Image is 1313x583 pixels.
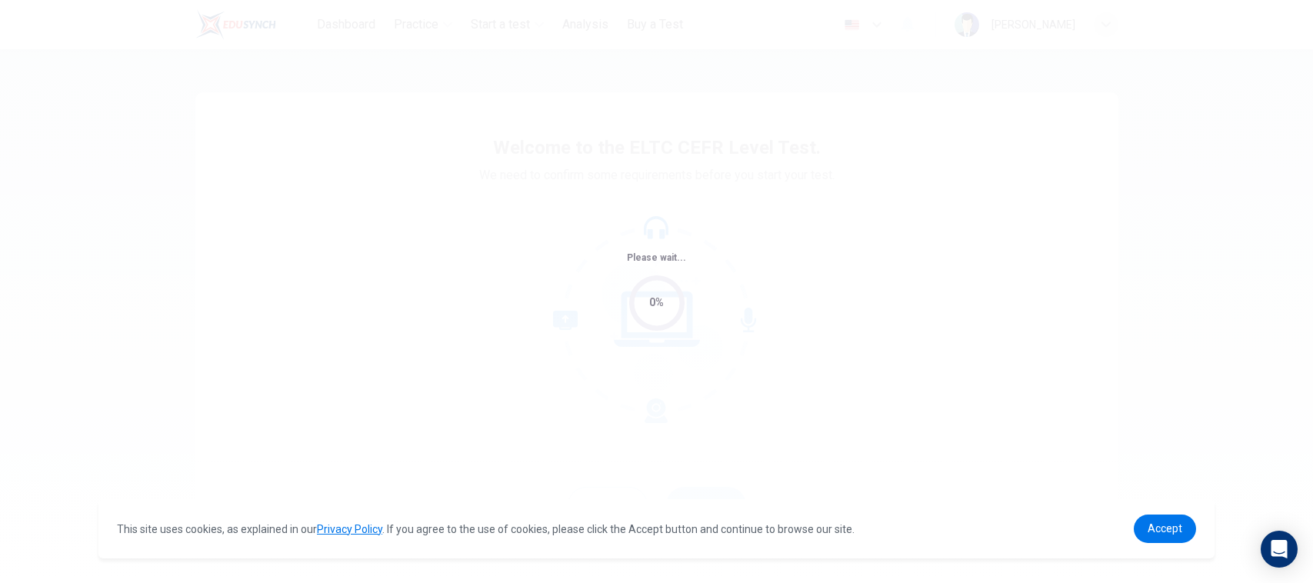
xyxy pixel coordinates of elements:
[117,523,855,535] span: This site uses cookies, as explained in our . If you agree to the use of cookies, please click th...
[649,294,664,311] div: 0%
[627,252,686,263] span: Please wait...
[317,523,382,535] a: Privacy Policy
[1134,515,1196,543] a: dismiss cookie message
[1148,522,1182,535] span: Accept
[1261,531,1298,568] div: Open Intercom Messenger
[98,499,1215,558] div: cookieconsent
